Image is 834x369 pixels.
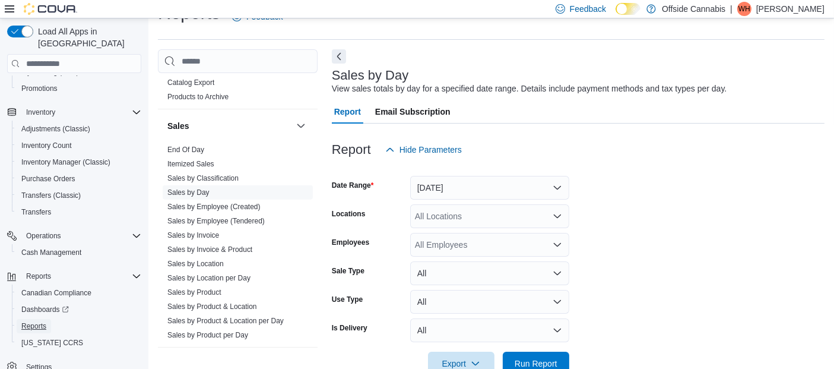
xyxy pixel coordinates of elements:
button: Operations [2,228,146,244]
span: Feedback [570,3,606,15]
button: Next [332,49,346,64]
span: Cash Management [17,245,141,260]
a: Products to Archive [167,93,229,101]
a: Catalog Export [167,78,214,87]
span: Canadian Compliance [21,288,91,298]
button: Promotions [12,80,146,97]
a: Cash Management [17,245,86,260]
button: Transfers [12,204,146,220]
span: Cash Management [21,248,81,257]
button: Inventory Manager (Classic) [12,154,146,171]
a: Sales by Employee (Created) [167,203,261,211]
span: Report [334,100,361,124]
h3: Sales by Day [332,68,409,83]
a: Sales by Employee (Tendered) [167,217,265,225]
span: Inventory Count [21,141,72,150]
h3: Sales [167,120,189,132]
span: Email Subscription [375,100,451,124]
button: Inventory [21,105,60,119]
span: Transfers [17,205,141,219]
span: Promotions [17,81,141,96]
a: Promotions [17,81,62,96]
a: Dashboards [12,301,146,318]
a: Sales by Product & Location per Day [167,317,284,325]
label: Use Type [332,295,363,304]
span: Dashboards [17,302,141,317]
a: Transfers (Classic) [17,188,85,203]
span: Promotions [21,84,58,93]
span: Sales by Location per Day [167,273,250,283]
a: Sales by Product & Location [167,302,257,311]
button: Hide Parameters [380,138,467,162]
button: All [410,261,569,285]
span: Purchase Orders [21,174,75,184]
span: Sales by Employee (Tendered) [167,216,265,226]
label: Sale Type [332,266,364,276]
a: Purchase Orders [17,172,80,186]
a: Sales by Invoice [167,231,219,239]
span: Purchase Orders [17,172,141,186]
span: Transfers (Classic) [21,191,81,200]
button: Inventory [2,104,146,121]
img: Cova [24,3,77,15]
span: Transfers [21,207,51,217]
div: View sales totals by day for a specified date range. Details include payment methods and tax type... [332,83,727,95]
span: WH [738,2,750,16]
label: Locations [332,209,366,219]
div: Will Hart [737,2,751,16]
button: Purchase Orders [12,171,146,187]
button: Adjustments (Classic) [12,121,146,137]
a: Sales by Location [167,260,224,268]
span: [US_STATE] CCRS [21,338,83,348]
span: Reports [17,319,141,333]
a: Transfers [17,205,56,219]
button: Reports [12,318,146,335]
a: Sales by Day [167,188,210,197]
button: Reports [21,269,56,283]
p: Offside Cannabis [662,2,725,16]
a: Itemized Sales [167,160,214,168]
button: All [410,290,569,314]
a: Sales by Invoice & Product [167,245,252,254]
span: Washington CCRS [17,336,141,350]
button: Transfers (Classic) [12,187,146,204]
span: Load All Apps in [GEOGRAPHIC_DATA] [33,26,141,49]
span: Itemized Sales [167,159,214,169]
a: Inventory Manager (Classic) [17,155,115,169]
h3: Report [332,143,371,157]
button: Inventory Count [12,137,146,154]
span: Reports [26,272,51,281]
input: Dark Mode [616,3,640,15]
button: Open list of options [553,240,562,250]
label: Is Delivery [332,323,367,333]
button: Reports [2,268,146,285]
a: Inventory Count [17,138,77,153]
a: Sales by Product per Day [167,331,248,339]
span: Adjustments (Classic) [21,124,90,134]
span: Transfers (Classic) [17,188,141,203]
label: Employees [332,238,369,247]
a: Sales by Classification [167,174,239,182]
span: Inventory [26,108,55,117]
button: Open list of options [553,212,562,221]
a: Adjustments (Classic) [17,122,95,136]
span: Dashboards [21,305,69,314]
a: Sales by Product [167,288,221,297]
span: Operations [21,229,141,243]
button: Canadian Compliance [12,285,146,301]
span: Sales by Product [167,288,221,297]
span: End Of Day [167,145,204,154]
span: Inventory Manager (Classic) [17,155,141,169]
button: [US_STATE] CCRS [12,335,146,351]
span: Canadian Compliance [17,286,141,300]
button: Cash Management [12,244,146,261]
button: All [410,318,569,342]
span: Sales by Product & Location [167,302,257,311]
p: [PERSON_NAME] [756,2,825,16]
